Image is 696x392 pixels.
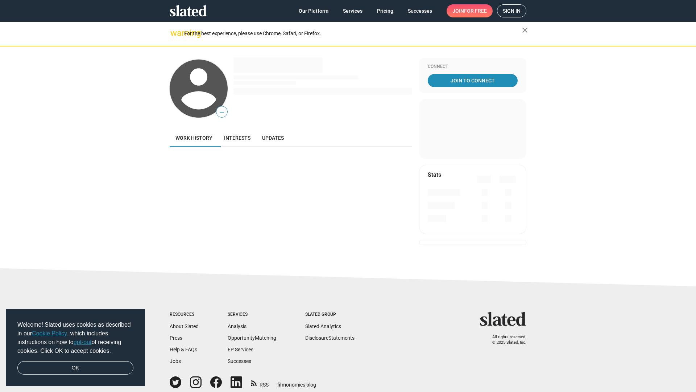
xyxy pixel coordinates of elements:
[428,74,518,87] a: Join To Connect
[377,4,393,17] span: Pricing
[251,377,269,388] a: RSS
[305,312,355,318] div: Slated Group
[402,4,438,17] a: Successes
[521,26,529,34] mat-icon: close
[428,171,441,179] mat-card-title: Stats
[6,309,145,387] div: cookieconsent
[170,29,179,37] mat-icon: warning
[262,135,284,141] span: Updates
[228,358,251,364] a: Successes
[503,5,521,17] span: Sign in
[497,4,526,17] a: Sign in
[170,312,199,318] div: Resources
[343,4,362,17] span: Services
[170,129,218,147] a: Work history
[175,135,212,141] span: Work history
[32,330,67,336] a: Cookie Policy
[371,4,399,17] a: Pricing
[228,347,253,352] a: EP Services
[277,376,316,388] a: filmonomics blog
[74,339,92,345] a: opt-out
[218,129,256,147] a: Interests
[447,4,493,17] a: Joinfor free
[228,335,276,341] a: OpportunityMatching
[428,64,518,70] div: Connect
[464,4,487,17] span: for free
[452,4,487,17] span: Join
[293,4,334,17] a: Our Platform
[170,335,182,341] a: Press
[485,335,526,345] p: All rights reserved. © 2025 Slated, Inc.
[299,4,328,17] span: Our Platform
[170,323,199,329] a: About Slated
[305,323,341,329] a: Slated Analytics
[184,29,522,38] div: For the best experience, please use Chrome, Safari, or Firefox.
[170,347,197,352] a: Help & FAQs
[170,358,181,364] a: Jobs
[228,312,276,318] div: Services
[337,4,368,17] a: Services
[228,323,246,329] a: Analysis
[256,129,290,147] a: Updates
[277,382,286,388] span: film
[305,335,355,341] a: DisclosureStatements
[408,4,432,17] span: Successes
[429,74,516,87] span: Join To Connect
[224,135,250,141] span: Interests
[216,107,227,117] span: —
[17,320,133,355] span: Welcome! Slated uses cookies as described in our , which includes instructions on how to of recei...
[17,361,133,375] a: dismiss cookie message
